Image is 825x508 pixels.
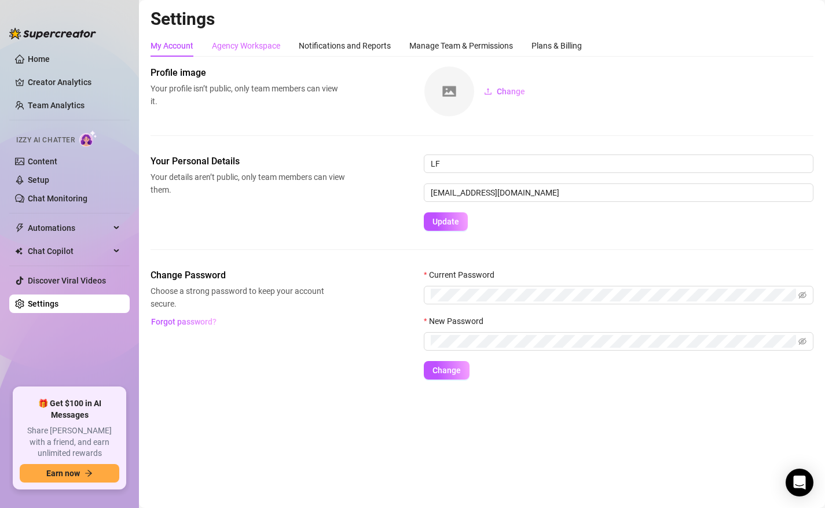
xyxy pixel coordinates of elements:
span: Automations [28,219,110,237]
button: Earn nowarrow-right [20,464,119,483]
a: Team Analytics [28,101,85,110]
input: Current Password [431,289,796,301]
button: Forgot password? [151,312,217,331]
span: 🎁 Get $100 in AI Messages [20,398,119,421]
div: Plans & Billing [531,39,582,52]
div: My Account [151,39,193,52]
label: Current Password [424,268,502,281]
span: Change [497,87,525,96]
button: Change [424,361,470,380]
a: Setup [28,175,49,185]
span: Change [432,366,461,375]
button: Change [475,82,534,101]
span: Izzy AI Chatter [16,135,75,146]
h2: Settings [151,8,813,30]
span: thunderbolt [15,223,24,233]
span: Share [PERSON_NAME] with a friend, and earn unlimited rewards [20,425,119,459]
img: logo-BBDzfeDw.svg [9,28,96,39]
span: Choose a strong password to keep your account secure. [151,285,345,310]
label: New Password [424,315,491,327]
span: eye-invisible [798,291,806,299]
span: Update [432,217,459,226]
span: Forgot password? [151,317,217,326]
span: eye-invisible [798,337,806,345]
a: Home [28,54,50,64]
button: Update [424,212,468,231]
span: Chat Copilot [28,242,110,260]
div: Notifications and Reports [299,39,391,52]
div: Open Intercom Messenger [786,469,813,496]
div: Manage Team & Permissions [409,39,513,52]
img: AI Chatter [79,130,97,147]
span: arrow-right [85,469,93,477]
span: Profile image [151,66,345,80]
a: Settings [28,299,58,308]
a: Discover Viral Videos [28,276,106,285]
img: Chat Copilot [15,247,23,255]
span: Earn now [46,469,80,478]
img: square-placeholder.png [424,67,474,116]
span: Your details aren’t public, only team members can view them. [151,171,345,196]
a: Creator Analytics [28,73,120,91]
span: Your Personal Details [151,154,345,168]
a: Chat Monitoring [28,194,87,203]
span: Change Password [151,268,345,282]
input: Enter name [424,154,813,173]
input: Enter new email [424,183,813,202]
span: upload [484,87,492,95]
input: New Password [431,335,796,348]
span: Your profile isn’t public, only team members can view it. [151,82,345,108]
a: Content [28,157,57,166]
div: Agency Workspace [212,39,280,52]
